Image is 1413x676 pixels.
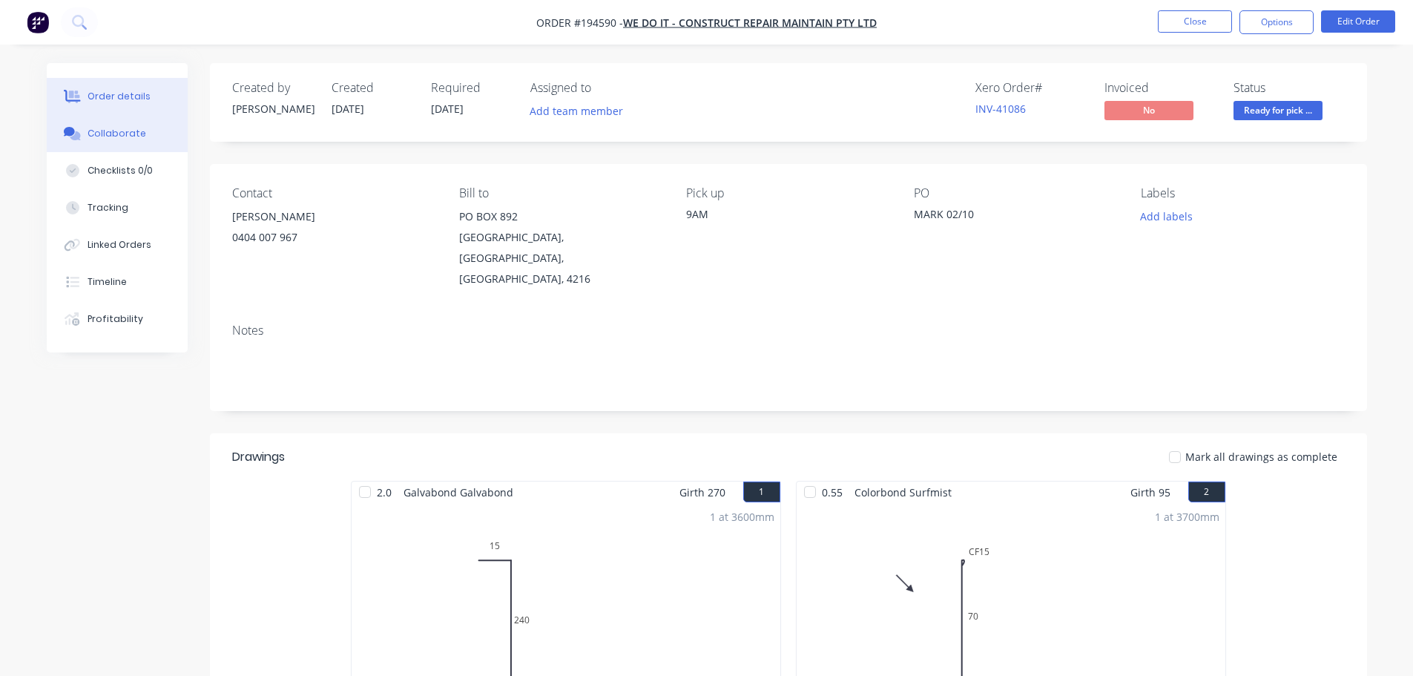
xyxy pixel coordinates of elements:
[431,102,464,116] span: [DATE]
[1188,482,1225,502] button: 2
[232,186,435,200] div: Contact
[530,81,679,95] div: Assigned to
[1158,10,1232,33] button: Close
[88,275,127,289] div: Timeline
[431,81,513,95] div: Required
[27,11,49,33] img: Factory
[47,301,188,338] button: Profitability
[88,238,151,252] div: Linked Orders
[1234,101,1323,119] span: Ready for pick ...
[849,482,958,503] span: Colorbond Surfmist
[679,482,725,503] span: Girth 270
[530,101,631,121] button: Add team member
[1321,10,1395,33] button: Edit Order
[459,186,662,200] div: Bill to
[521,101,630,121] button: Add team member
[816,482,849,503] span: 0.55
[88,127,146,140] div: Collaborate
[1234,81,1345,95] div: Status
[232,206,435,227] div: [PERSON_NAME]
[1104,81,1216,95] div: Invoiced
[1141,186,1344,200] div: Labels
[459,227,662,289] div: [GEOGRAPHIC_DATA], [GEOGRAPHIC_DATA], [GEOGRAPHIC_DATA], 4216
[975,102,1026,116] a: INV-41086
[914,206,1099,227] div: MARK 02/10
[743,482,780,502] button: 1
[232,206,435,254] div: [PERSON_NAME]0404 007 967
[332,81,413,95] div: Created
[88,312,143,326] div: Profitability
[1155,509,1219,525] div: 1 at 3700mm
[914,186,1117,200] div: PO
[1104,101,1193,119] span: No
[232,324,1345,338] div: Notes
[1239,10,1314,34] button: Options
[686,186,889,200] div: Pick up
[459,206,662,227] div: PO BOX 892
[975,81,1087,95] div: Xero Order #
[47,152,188,189] button: Checklists 0/0
[536,16,623,30] span: Order #194590 -
[47,226,188,263] button: Linked Orders
[1130,482,1170,503] span: Girth 95
[88,90,151,103] div: Order details
[398,482,519,503] span: Galvabond Galvabond
[1234,101,1323,123] button: Ready for pick ...
[1133,206,1201,226] button: Add labels
[232,81,314,95] div: Created by
[232,448,285,466] div: Drawings
[1185,449,1337,465] span: Mark all drawings as complete
[47,263,188,301] button: Timeline
[88,164,153,177] div: Checklists 0/0
[232,101,314,117] div: [PERSON_NAME]
[47,115,188,152] button: Collaborate
[88,201,128,214] div: Tracking
[623,16,877,30] a: We Do It - Construct Repair Maintain Pty Ltd
[332,102,364,116] span: [DATE]
[47,78,188,115] button: Order details
[710,509,774,525] div: 1 at 3600mm
[459,206,662,289] div: PO BOX 892[GEOGRAPHIC_DATA], [GEOGRAPHIC_DATA], [GEOGRAPHIC_DATA], 4216
[371,482,398,503] span: 2.0
[47,189,188,226] button: Tracking
[686,206,889,222] div: 9AM
[232,227,435,248] div: 0404 007 967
